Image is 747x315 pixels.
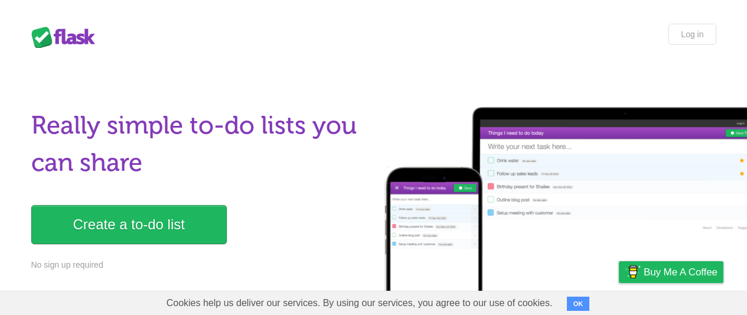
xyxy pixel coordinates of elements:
[31,205,227,244] a: Create a to-do list
[644,262,717,282] span: Buy me a coffee
[155,291,565,315] span: Cookies help us deliver our services. By using our services, you agree to our use of cookies.
[567,297,590,311] button: OK
[619,261,723,283] a: Buy me a coffee
[31,259,367,271] p: No sign up required
[31,107,367,181] h1: Really simple to-do lists you can share
[625,262,641,282] img: Buy me a coffee
[668,24,716,45] a: Log in
[31,27,102,48] div: Flask Lists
